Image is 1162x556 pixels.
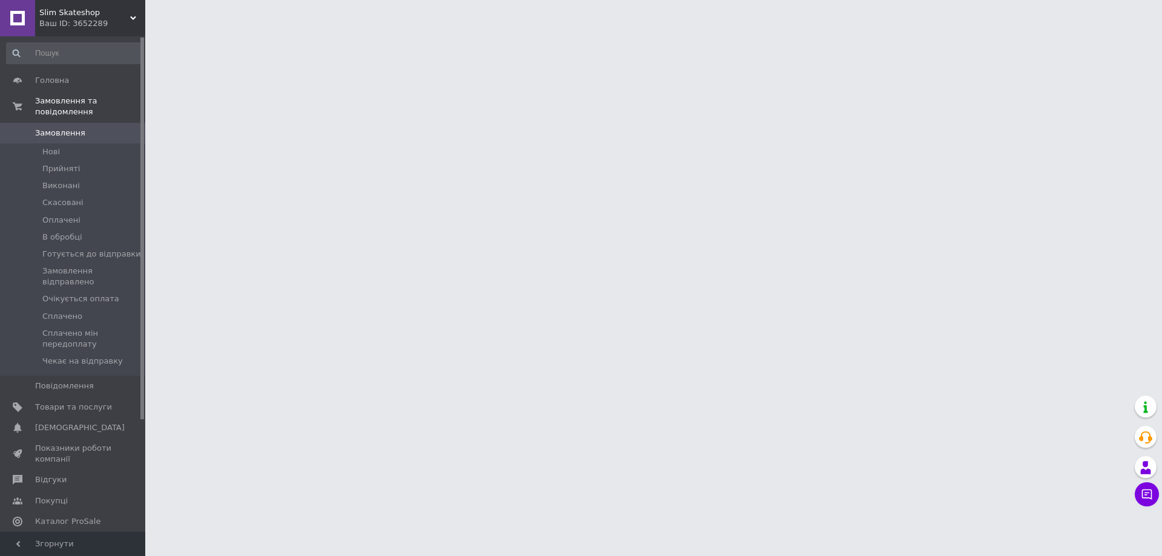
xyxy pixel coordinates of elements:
[42,356,123,367] span: Чекає на відправку
[35,516,100,527] span: Каталог ProSale
[35,96,145,117] span: Замовлення та повідомлення
[42,266,142,287] span: Замовлення відправлено
[35,474,67,485] span: Відгуки
[35,75,69,86] span: Головна
[42,180,80,191] span: Виконані
[42,146,60,157] span: Нові
[35,381,94,391] span: Повідомлення
[42,197,84,208] span: Скасовані
[39,18,145,29] div: Ваш ID: 3652289
[42,232,82,243] span: В обробці
[35,128,85,139] span: Замовлення
[42,293,119,304] span: Очікується оплата
[35,495,68,506] span: Покупці
[42,215,80,226] span: Оплачені
[42,249,141,260] span: Готується до відправки
[39,7,130,18] span: Slim Skateshop
[42,328,142,350] span: Сплачено мін передоплату
[35,443,112,465] span: Показники роботи компанії
[42,311,82,322] span: Сплачено
[42,163,80,174] span: Прийняті
[6,42,143,64] input: Пошук
[35,402,112,413] span: Товари та послуги
[1135,482,1159,506] button: Чат з покупцем
[35,422,125,433] span: [DEMOGRAPHIC_DATA]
